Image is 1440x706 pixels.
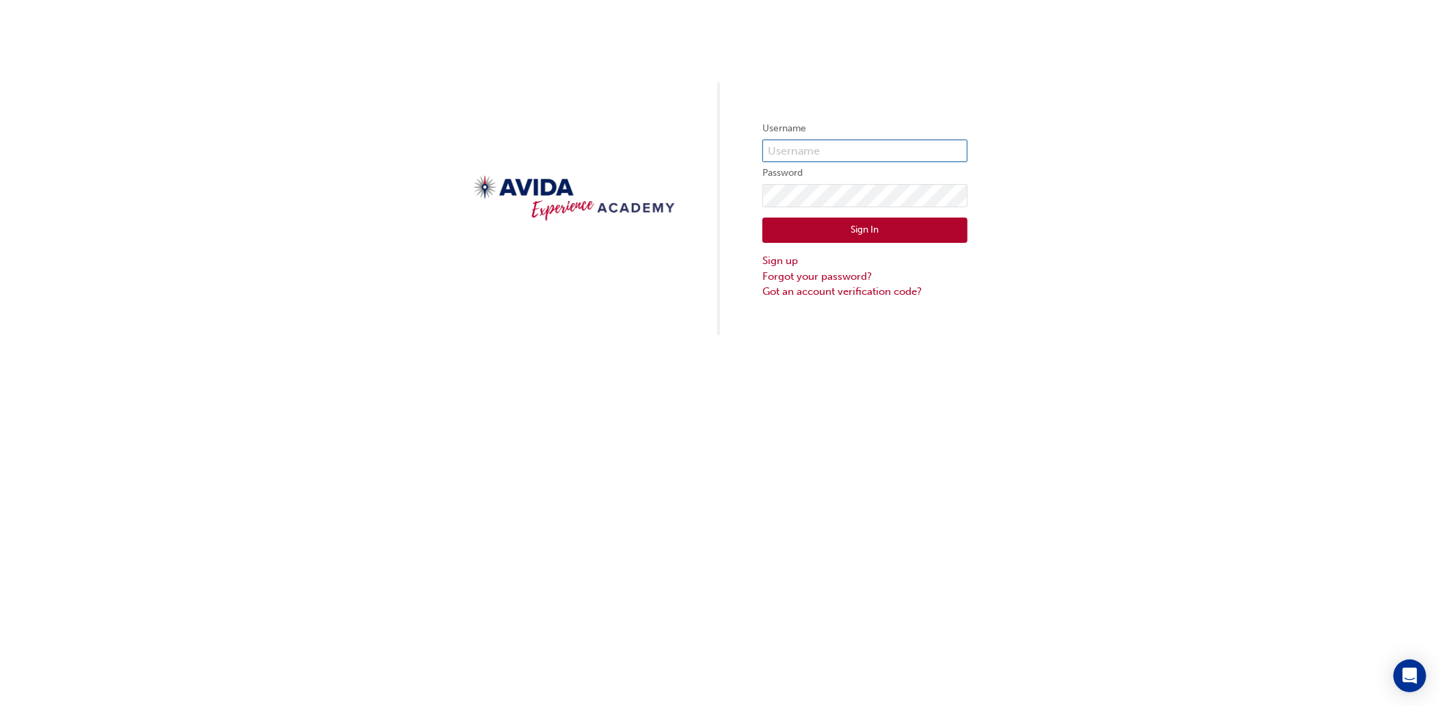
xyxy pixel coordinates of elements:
[762,140,968,163] input: Username
[1394,659,1426,692] div: Open Intercom Messenger
[762,253,968,269] a: Sign up
[762,284,968,300] a: Got an account verification code?
[762,269,968,285] a: Forgot your password?
[472,170,678,226] img: Trak
[762,165,968,181] label: Password
[762,120,968,137] label: Username
[762,218,968,244] button: Sign In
